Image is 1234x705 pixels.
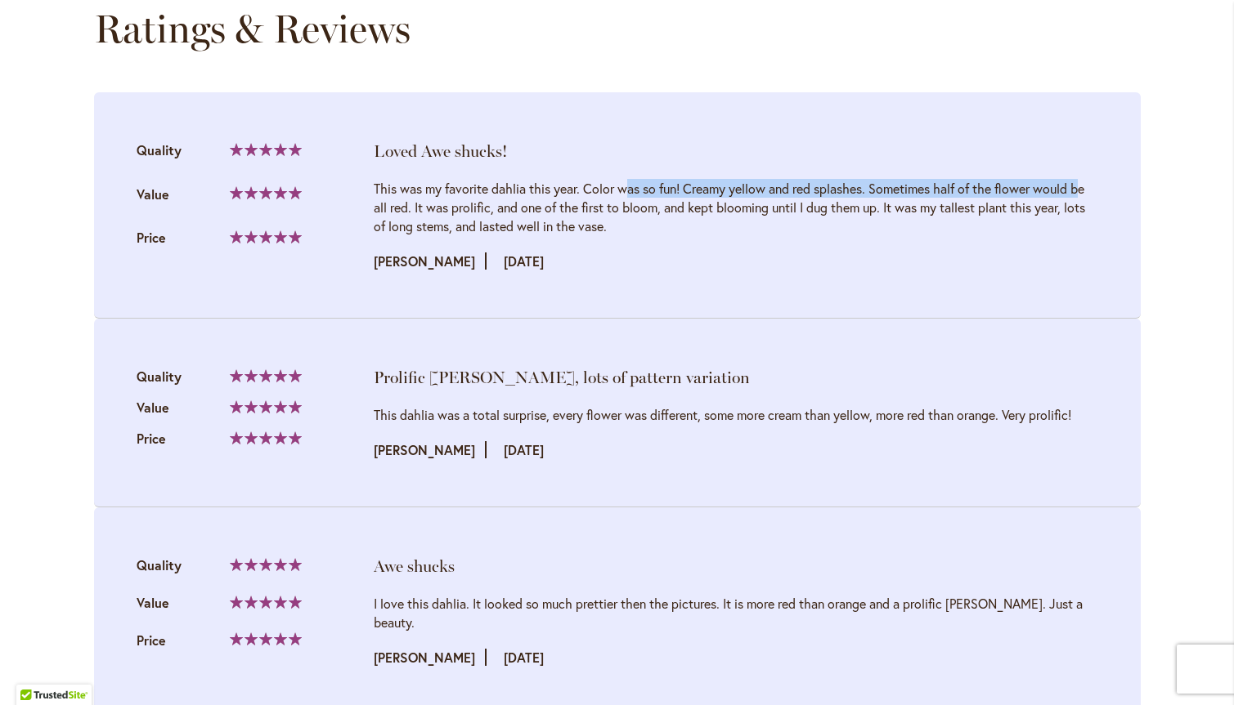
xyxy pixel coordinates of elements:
div: 100% [230,558,302,571]
strong: [PERSON_NAME] [374,649,487,666]
time: [DATE] [504,649,544,666]
time: [DATE] [504,252,544,270]
span: Price [137,430,166,447]
div: 100% [230,230,302,243]
span: Value [137,185,169,203]
strong: [PERSON_NAME] [374,441,487,458]
div: 100% [230,632,302,645]
div: 100% [230,431,302,444]
span: Quality [137,368,182,385]
div: 100% [230,596,302,609]
span: Quality [137,556,182,573]
iframe: Launch Accessibility Center [12,647,58,693]
div: Prolific [PERSON_NAME], lots of pattern variation [374,366,1098,389]
div: Loved Awe shucks! [374,140,1098,163]
div: 100% [230,400,302,413]
strong: Ratings & Reviews [94,5,411,52]
div: 100% [230,143,302,156]
div: Awe shucks [374,555,1098,578]
span: Price [137,229,166,246]
strong: [PERSON_NAME] [374,252,487,270]
div: 100% [230,186,302,199]
span: Value [137,594,169,611]
time: [DATE] [504,441,544,458]
div: 100% [230,369,302,382]
span: Price [137,631,166,649]
span: Value [137,399,169,416]
div: I love this dahlia. It looked so much prettier then the pictures. It is more red than orange and ... [374,594,1098,631]
div: This dahlia was a total surprise, every flower was different, some more cream than yellow, more r... [374,405,1098,424]
div: This was my favorite dahlia this year. Color was so fun! Creamy yellow and red splashes. Sometime... [374,179,1098,235]
span: Quality [137,141,182,158]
